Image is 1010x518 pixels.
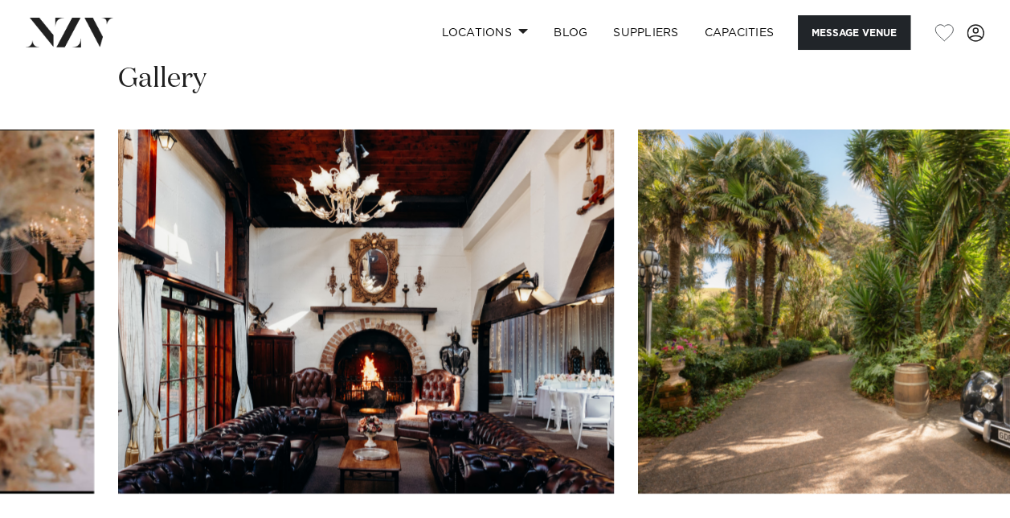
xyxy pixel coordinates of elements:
[26,18,113,47] img: nzv-logo.png
[428,15,541,50] a: Locations
[118,129,614,494] swiper-slide: 3 / 30
[600,15,691,50] a: SUPPLIERS
[798,15,910,50] button: Message Venue
[692,15,787,50] a: Capacities
[118,61,206,97] h2: Gallery
[541,15,600,50] a: BLOG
